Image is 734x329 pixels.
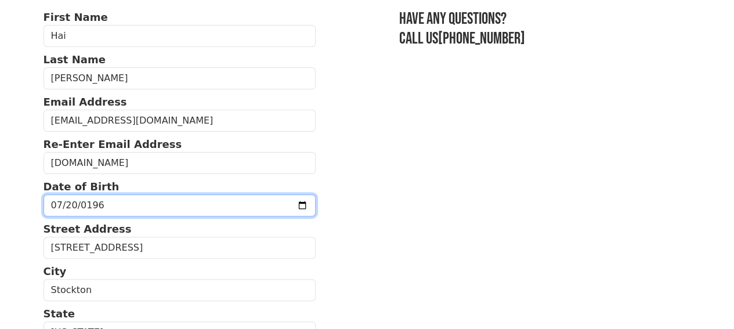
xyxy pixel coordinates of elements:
[44,110,316,132] input: Email Address
[44,308,75,320] strong: State
[399,9,690,29] h3: Have any questions?
[44,180,120,193] strong: Date of Birth
[44,11,108,23] strong: First Name
[44,237,316,259] input: Street Address
[44,67,316,89] input: Last Name
[44,96,127,108] strong: Email Address
[44,223,132,235] strong: Street Address
[44,265,67,277] strong: City
[44,152,316,174] input: Re-Enter Email Address
[438,29,525,48] a: [PHONE_NUMBER]
[399,29,690,49] h3: Call us
[44,279,316,301] input: City
[44,53,106,66] strong: Last Name
[44,138,182,150] strong: Re-Enter Email Address
[44,25,316,47] input: First Name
